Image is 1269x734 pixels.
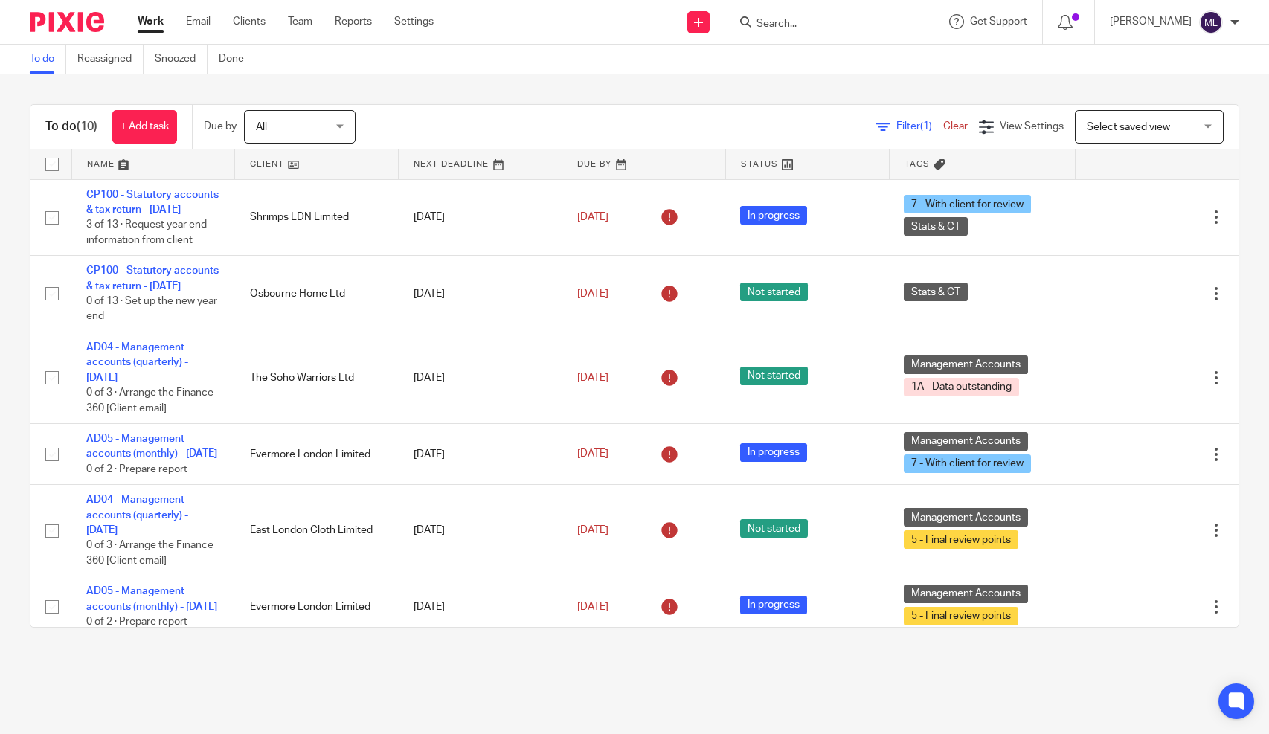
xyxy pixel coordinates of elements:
[904,585,1028,603] span: Management Accounts
[904,607,1018,625] span: 5 - Final review points
[577,289,608,299] span: [DATE]
[904,432,1028,451] span: Management Accounts
[86,541,213,567] span: 0 of 3 · Arrange the Finance 360 [Client email]
[904,195,1031,213] span: 7 - With client for review
[86,265,219,291] a: CP100 - Statutory accounts & tax return - [DATE]
[86,342,188,383] a: AD04 - Management accounts (quarterly) - [DATE]
[577,212,608,222] span: [DATE]
[394,14,434,29] a: Settings
[970,16,1027,27] span: Get Support
[577,602,608,612] span: [DATE]
[112,110,177,144] a: + Add task
[399,332,562,424] td: [DATE]
[399,576,562,637] td: [DATE]
[904,508,1028,527] span: Management Accounts
[186,14,211,29] a: Email
[30,45,66,74] a: To do
[740,283,808,301] span: Not started
[1087,122,1170,132] span: Select saved view
[740,596,807,614] span: In progress
[235,485,399,576] td: East London Cloth Limited
[86,434,217,459] a: AD05 - Management accounts (monthly) - [DATE]
[288,14,312,29] a: Team
[577,525,608,535] span: [DATE]
[904,378,1019,396] span: 1A - Data outstanding
[740,519,808,538] span: Not started
[256,122,267,132] span: All
[1110,14,1192,29] p: [PERSON_NAME]
[904,530,1018,549] span: 5 - Final review points
[138,14,164,29] a: Work
[235,179,399,256] td: Shrimps LDN Limited
[86,387,213,413] span: 0 of 3 · Arrange the Finance 360 [Client email]
[577,449,608,460] span: [DATE]
[740,443,807,462] span: In progress
[905,160,930,168] span: Tags
[45,119,97,135] h1: To do
[399,179,562,256] td: [DATE]
[755,18,889,31] input: Search
[904,355,1028,374] span: Management Accounts
[1199,10,1223,34] img: svg%3E
[1000,121,1064,132] span: View Settings
[77,45,144,74] a: Reassigned
[577,373,608,383] span: [DATE]
[943,121,968,132] a: Clear
[86,586,217,611] a: AD05 - Management accounts (monthly) - [DATE]
[335,14,372,29] a: Reports
[77,120,97,132] span: (10)
[904,454,1031,473] span: 7 - With client for review
[86,219,207,245] span: 3 of 13 · Request year end information from client
[233,14,266,29] a: Clients
[904,217,968,236] span: Stats & CT
[904,283,968,301] span: Stats & CT
[86,495,188,535] a: AD04 - Management accounts (quarterly) - [DATE]
[235,576,399,637] td: Evermore London Limited
[86,617,187,627] span: 0 of 2 · Prepare report
[219,45,255,74] a: Done
[235,256,399,332] td: Osbourne Home Ltd
[235,332,399,424] td: The Soho Warriors Ltd
[399,256,562,332] td: [DATE]
[896,121,943,132] span: Filter
[86,296,217,322] span: 0 of 13 · Set up the new year end
[235,424,399,485] td: Evermore London Limited
[740,206,807,225] span: In progress
[86,464,187,474] span: 0 of 2 · Prepare report
[155,45,208,74] a: Snoozed
[30,12,104,32] img: Pixie
[399,424,562,485] td: [DATE]
[86,190,219,215] a: CP100 - Statutory accounts & tax return - [DATE]
[740,367,808,385] span: Not started
[399,485,562,576] td: [DATE]
[204,119,237,134] p: Due by
[920,121,932,132] span: (1)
